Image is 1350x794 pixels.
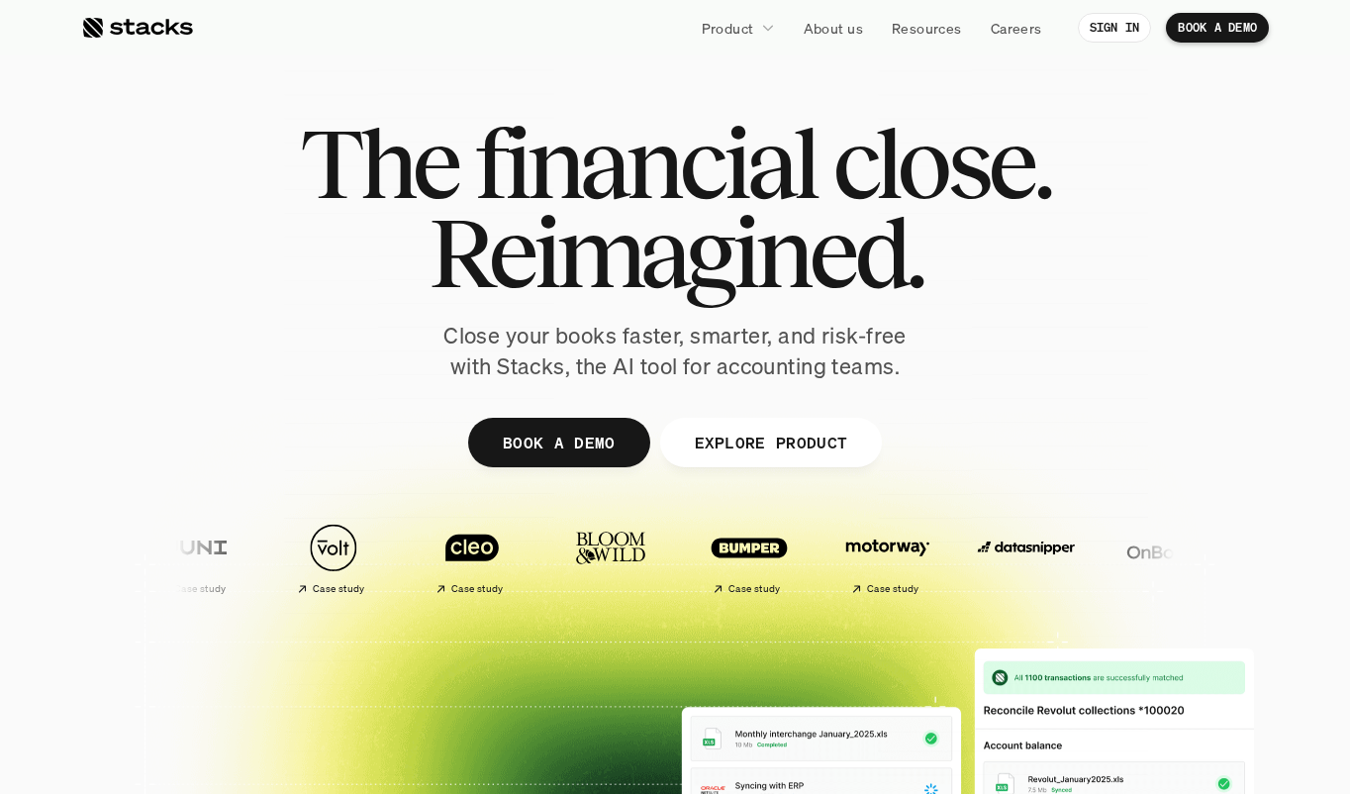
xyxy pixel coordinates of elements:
h2: Case study [451,583,504,595]
span: Reimagined. [429,208,922,297]
p: EXPLORE PRODUCT [694,428,847,456]
p: Careers [991,18,1042,39]
h2: Case study [174,583,227,595]
a: Case study [131,513,259,603]
a: Case study [685,513,814,603]
a: SIGN IN [1078,13,1152,43]
a: Case study [269,513,398,603]
a: Case study [408,513,536,603]
a: EXPLORE PRODUCT [659,418,882,467]
a: Case study [823,513,952,603]
span: financial [474,119,816,208]
p: BOOK A DEMO [1178,21,1257,35]
p: About us [804,18,863,39]
h2: Case study [728,583,781,595]
a: BOOK A DEMO [468,418,650,467]
a: Careers [979,10,1054,46]
p: BOOK A DEMO [503,428,616,456]
span: close. [832,119,1050,208]
h2: Case study [867,583,919,595]
span: The [300,119,457,208]
p: Resources [892,18,962,39]
a: BOOK A DEMO [1166,13,1269,43]
p: Close your books faster, smarter, and risk-free with Stacks, the AI tool for accounting teams. [428,321,922,382]
h2: Case study [313,583,365,595]
p: SIGN IN [1090,21,1140,35]
a: About us [792,10,875,46]
p: Product [702,18,754,39]
a: Resources [880,10,974,46]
